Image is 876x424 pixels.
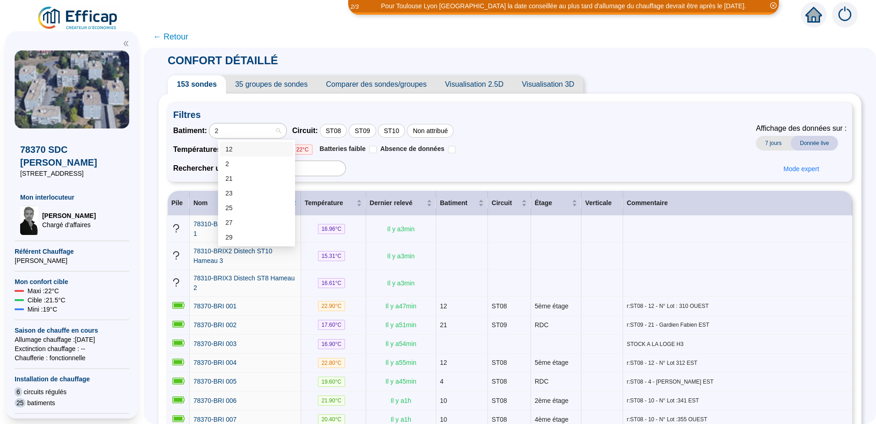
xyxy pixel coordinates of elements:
span: 7 jours [756,136,791,151]
a: 78370-BRI 004 [193,358,236,368]
span: 78370-BRI 006 [193,397,236,404]
span: Température [305,198,355,208]
div: 27 [225,218,288,228]
span: [PERSON_NAME] [42,211,96,220]
div: 29 [225,233,288,242]
span: Nom [193,198,290,208]
span: Saison de chauffe en cours [15,326,129,335]
div: 23 [225,189,288,198]
span: 19.60 °C [318,377,345,387]
span: 10 [440,416,447,423]
img: efficap energie logo [37,6,120,31]
span: 21.90 °C [318,396,345,406]
span: 6 [15,387,22,396]
div: 12 [225,145,288,154]
span: Pile [171,199,183,206]
span: 78310-BRIX3 Distech ST8 Hameau 2 [193,274,295,291]
span: close-circle [770,2,777,9]
a: 78370-BRI 002 [193,320,236,330]
a: 78310-BRIX1 Distech ST9 Hameau 1 [193,219,297,239]
span: 78370-BRI 004 [193,359,236,366]
span: 16.90 °C [318,339,345,349]
span: r:ST09 - 21 - Gardien Fabien EST [627,321,849,329]
span: Mon interlocuteur [20,193,124,202]
span: 35 groupes de sondes [226,75,317,94]
span: Affichage des données sur : [756,123,847,134]
span: 17.60 °C [318,320,345,330]
span: 78370-BRI 001 [193,302,236,310]
span: r:ST08 - 12 - N° Lot : 310 OUEST [627,302,849,310]
th: Nom [190,191,301,216]
span: 78370-BRI 003 [193,340,236,347]
span: r:ST08 - 10 - N° Lot :355 OUEST [627,416,849,423]
span: RDC [535,378,548,385]
span: 25 [15,398,26,407]
span: question [171,278,181,287]
th: Dernier relevé [366,191,436,216]
span: Installation de chauffage [15,374,129,384]
div: Pour Toulouse Lyon [GEOGRAPHIC_DATA] la date conseillée au plus tard d'allumage du chauffage devr... [381,1,746,11]
div: 27 [220,215,293,230]
a: 78310-BRIX2 Distech ST10 Hameau 3 [193,246,297,266]
th: Étage [531,191,581,216]
span: 78370-BRI 007 [193,416,236,423]
span: Il y a 54 min [385,340,416,347]
span: Il y a 47 min [385,302,416,310]
a: 78310-BRIX3 Distech ST8 Hameau 2 [193,273,297,293]
img: Chargé d'affaires [20,206,38,235]
a: 78370-BRI 003 [193,339,236,349]
span: Rechercher un instrument : [173,163,269,174]
span: question [171,251,181,260]
span: Il y a 3 min [387,225,415,233]
th: Température [301,191,366,216]
span: CONFORT DÉTAILLÉ [159,54,287,67]
span: 21 [440,321,447,329]
span: Mon confort cible [15,277,129,286]
span: Températures : [173,144,229,155]
span: home [805,6,822,23]
span: Il y a 3 min [387,252,415,260]
div: 12 [220,142,293,156]
div: Non attribué [407,124,454,138]
span: ST08 [492,416,507,423]
span: Batteries faible [320,145,366,152]
span: 153 sondes [168,75,226,94]
div: 23 [220,186,293,201]
span: 4 [440,378,443,385]
div: 2 [225,159,288,169]
span: 78370-BRI 005 [193,378,236,385]
span: ST08 [492,359,507,366]
span: 12 [440,359,447,366]
span: 4ème étage [535,416,569,423]
div: ST10 [378,124,405,138]
span: [STREET_ADDRESS] [20,169,124,178]
span: Il y a 3 min [387,279,415,287]
span: Mode expert [783,164,819,174]
span: 12 [440,302,447,310]
i: 2 / 3 [350,3,359,10]
img: alerts [832,2,858,28]
span: ST08 [492,302,507,310]
a: 78370-BRI 001 [193,301,236,311]
span: 16.61 °C [318,278,345,288]
span: batiments [27,398,55,407]
span: 15.31 °C [318,251,345,261]
div: ST09 [349,124,376,138]
th: Circuit [488,191,531,216]
a: 78370-BRI 006 [193,396,236,406]
span: 10 [440,397,447,404]
span: r:ST08 - 12 - N° Lot 312 EST [627,359,849,367]
a: 78370-BRI 005 [193,377,236,386]
span: r:ST08 - 4 - [PERSON_NAME] EST [627,378,849,385]
span: Il y a 51 min [385,321,416,329]
span: [PERSON_NAME] [15,256,129,265]
div: 25 [220,201,293,215]
span: 78310-BRIX1 Distech ST9 Hameau 1 [193,220,295,237]
span: Allumage chauffage : [DATE] [15,335,129,344]
span: Exctinction chauffage : -- [15,344,129,353]
div: 21 [220,171,293,186]
span: Chargé d'affaires [42,220,96,229]
span: 5ème étage [535,302,569,310]
span: Circuit : [292,125,318,136]
span: Il y a 55 min [385,359,416,366]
